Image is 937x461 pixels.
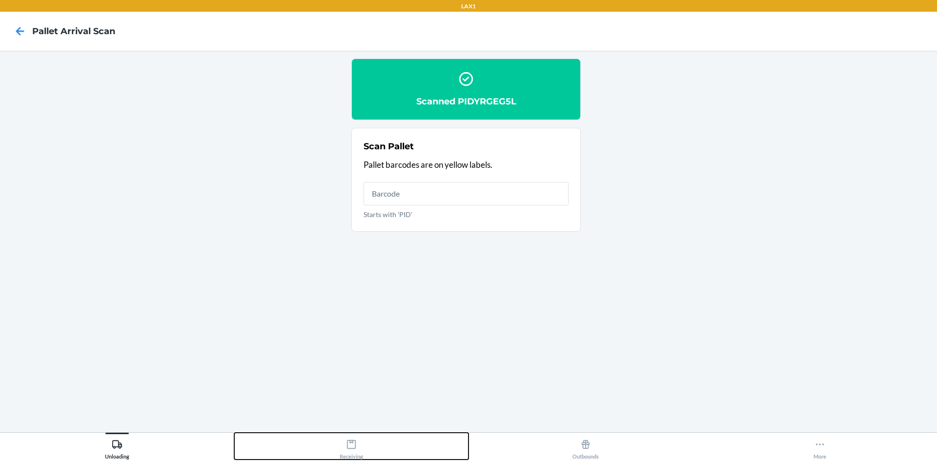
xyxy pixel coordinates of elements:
[364,209,569,220] p: Starts with 'PID'
[364,140,414,153] h2: Scan Pallet
[416,95,516,108] h2: Scanned PIDYRGEG5L
[105,435,129,460] div: Unloading
[364,182,569,205] input: Starts with 'PID'
[32,25,115,38] h4: Pallet Arrival Scan
[572,435,599,460] div: Outbounds
[234,433,468,460] button: Receiving
[364,159,569,171] p: Pallet barcodes are on yellow labels.
[340,435,363,460] div: Receiving
[703,433,937,460] button: More
[461,2,476,11] p: LAX1
[468,433,703,460] button: Outbounds
[814,435,826,460] div: More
